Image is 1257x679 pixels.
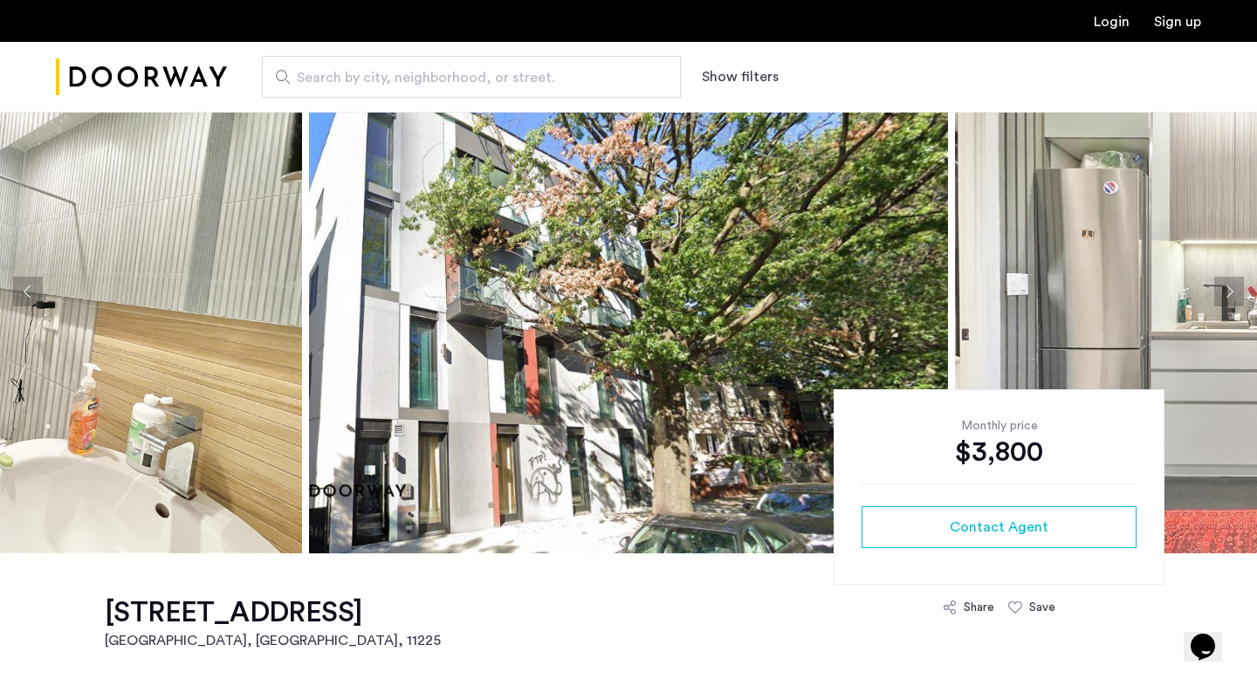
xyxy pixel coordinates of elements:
a: [STREET_ADDRESS][GEOGRAPHIC_DATA], [GEOGRAPHIC_DATA], 11225 [105,595,441,651]
input: Apartment Search [262,56,681,98]
button: Show or hide filters [702,66,779,87]
div: Save [1029,599,1055,616]
div: Monthly price [862,417,1137,435]
h1: [STREET_ADDRESS] [105,595,441,630]
span: Search by city, neighborhood, or street. [297,67,632,88]
img: apartment [309,30,948,553]
div: $3,800 [862,435,1137,470]
img: logo [56,45,227,110]
a: Login [1094,15,1130,29]
a: Registration [1154,15,1201,29]
div: Share [964,599,994,616]
button: button [862,506,1137,548]
h2: [GEOGRAPHIC_DATA], [GEOGRAPHIC_DATA] , 11225 [105,630,441,651]
button: Next apartment [1214,277,1244,306]
button: Previous apartment [13,277,43,306]
span: Contact Agent [950,517,1048,538]
a: Cazamio Logo [56,45,227,110]
iframe: chat widget [1184,609,1240,662]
